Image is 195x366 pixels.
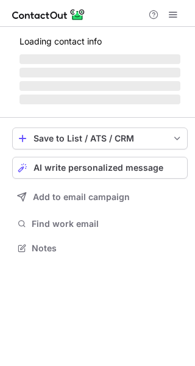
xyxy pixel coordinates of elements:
button: AI write personalized message [12,157,188,179]
span: Notes [32,243,183,254]
span: ‌ [19,95,180,104]
span: AI write personalized message [34,163,163,173]
span: Find work email [32,218,183,229]
img: ContactOut v5.3.10 [12,7,85,22]
span: Add to email campaign [33,192,130,202]
div: Save to List / ATS / CRM [34,134,166,143]
span: ‌ [19,54,180,64]
button: Find work email [12,215,188,232]
button: Notes [12,240,188,257]
button: save-profile-one-click [12,127,188,149]
span: ‌ [19,68,180,77]
p: Loading contact info [19,37,180,46]
button: Add to email campaign [12,186,188,208]
span: ‌ [19,81,180,91]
